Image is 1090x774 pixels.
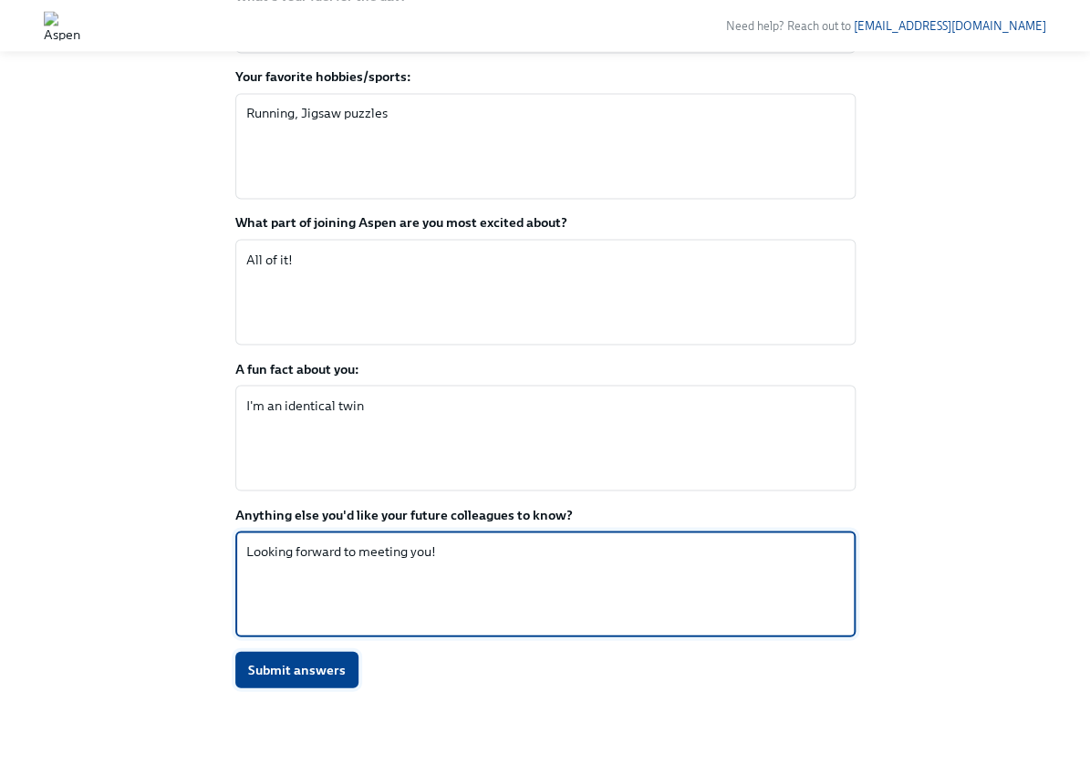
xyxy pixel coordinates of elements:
[248,660,346,678] span: Submit answers
[246,102,845,190] textarea: Running, Jigsaw puzzles
[235,213,856,232] label: What part of joining Aspen are you most excited about?
[235,67,856,86] label: Your favorite hobbies/sports:
[246,394,845,481] textarea: I'm an identical twin
[44,11,84,40] img: Aspen Dental
[854,19,1046,33] a: [EMAIL_ADDRESS][DOMAIN_NAME]
[726,19,1046,33] span: Need help? Reach out to
[246,248,845,335] textarea: All of it!
[235,359,856,377] label: A fun fact about you:
[246,540,845,627] textarea: Looking forward to meeting you!
[235,651,358,687] button: Submit answers
[235,505,856,523] label: Anything else you'd like your future colleagues to know?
